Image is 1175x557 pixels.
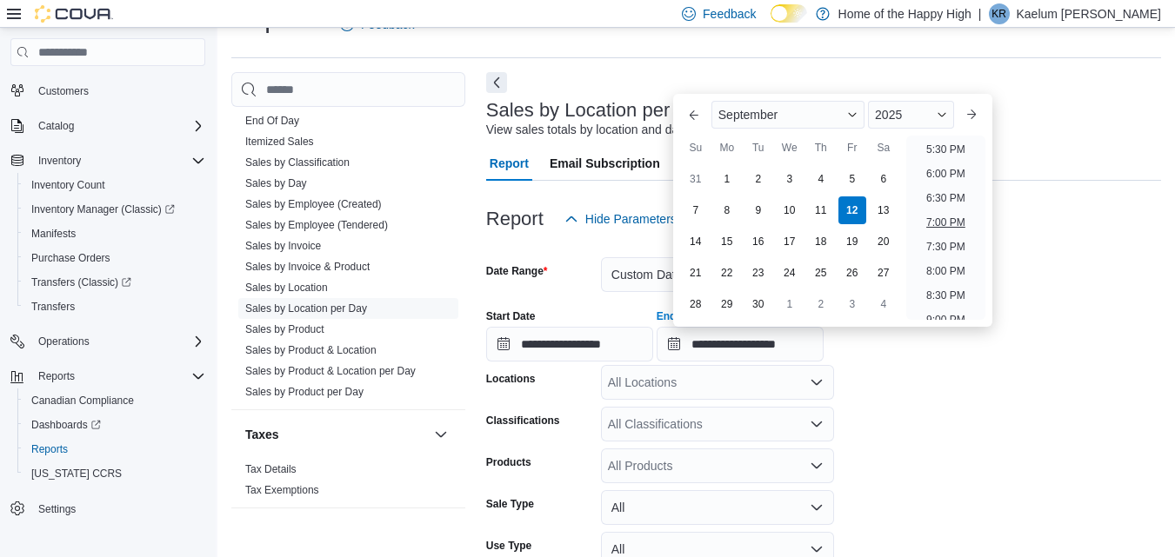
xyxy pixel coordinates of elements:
a: Settings [31,499,83,520]
label: Sale Type [486,497,534,511]
span: Catalog [31,116,205,136]
div: day-15 [713,228,741,255]
button: Customers [3,77,212,103]
span: Settings [31,498,205,520]
span: Sales by Employee (Tendered) [245,218,388,232]
div: View sales totals by location and day for a specified date range. [486,121,829,139]
button: Reports [17,437,212,461]
div: day-1 [776,290,804,318]
a: Canadian Compliance [24,390,141,411]
span: Reports [38,369,75,383]
div: day-2 [744,165,772,193]
button: Taxes [245,426,427,443]
a: Manifests [24,223,83,244]
a: Sales by Classification [245,156,350,169]
div: day-26 [838,259,866,287]
li: 7:00 PM [919,212,972,233]
span: Sales by Invoice & Product [245,260,370,274]
button: Reports [31,366,82,387]
button: Canadian Compliance [17,388,212,413]
input: Press the down key to enter a popover containing a calendar. Press the escape key to close the po... [657,327,824,361]
input: Press the down key to open a popover containing a calendar. [486,327,653,361]
div: day-13 [870,196,898,224]
span: Manifests [24,223,205,244]
span: Washington CCRS [24,463,205,484]
div: day-3 [838,290,866,318]
li: 5:30 PM [919,139,972,160]
button: Custom Date [601,257,834,292]
h3: Sales by Location per Day [486,100,710,121]
span: 2025 [875,108,902,122]
label: Date Range [486,264,548,278]
div: day-4 [870,290,898,318]
span: Purchase Orders [31,251,110,265]
div: Button. Open the month selector. September is currently selected. [711,101,865,129]
span: Sales by Product [245,322,324,336]
div: day-1 [713,165,741,193]
li: 6:30 PM [919,188,972,209]
a: Sales by Product & Location [245,344,377,356]
label: End Date [657,309,702,323]
span: [US_STATE] CCRS [31,467,122,481]
span: Tax Exemptions [245,483,319,497]
input: Dark Mode [771,4,807,23]
a: Sales by Product per Day [245,386,364,398]
a: Transfers (Classic) [24,272,138,293]
span: September [718,108,778,122]
span: Inventory [31,150,205,171]
div: Sa [870,134,898,162]
span: Report [490,146,529,181]
div: Tu [744,134,772,162]
div: day-24 [776,259,804,287]
a: Sales by Location [245,282,328,294]
a: Dashboards [24,414,108,435]
div: day-31 [682,165,710,193]
div: day-27 [870,259,898,287]
a: Sales by Location per Day [245,302,367,315]
div: day-3 [776,165,804,193]
button: Next [486,72,507,93]
p: | [978,3,982,24]
label: Use Type [486,539,531,553]
a: End Of Day [245,115,299,127]
button: Next month [958,101,985,129]
h3: Taxes [245,426,279,443]
button: Inventory [3,149,212,173]
a: Sales by Product [245,323,324,335]
span: Sales by Location per Day [245,302,367,315]
span: Hide Parameters [585,210,677,228]
div: day-4 [807,165,835,193]
button: Reports [3,364,212,388]
div: Button. Open the year selector. 2025 is currently selected. [868,101,954,129]
span: Transfers (Classic) [24,272,205,293]
button: Catalog [31,116,81,136]
div: Su [682,134,710,162]
a: Sales by Day [245,177,307,189]
li: 9:00 PM [919,309,972,330]
span: Transfers (Classic) [31,275,131,289]
button: Open list of options [810,417,824,431]
a: Dashboards [17,413,212,437]
span: Sales by Product & Location [245,343,377,357]
div: Mo [713,134,741,162]
li: 6:00 PM [919,163,972,184]
div: day-11 [807,196,835,224]
span: KR [991,3,1006,24]
div: day-30 [744,290,772,318]
a: Inventory Count [24,175,112,196]
button: Taxes [431,424,451,445]
div: Kaelum Rudy [989,3,1010,24]
span: Operations [38,335,90,348]
a: Purchase Orders [24,248,117,269]
span: Sales by Product & Location per Day [245,364,416,378]
div: day-29 [713,290,741,318]
div: Th [807,134,835,162]
p: Home of the Happy High [838,3,971,24]
div: day-8 [713,196,741,224]
div: day-19 [838,228,866,255]
a: [US_STATE] CCRS [24,463,129,484]
a: Reports [24,439,75,460]
span: Purchase Orders [24,248,205,269]
li: 7:30 PM [919,236,972,257]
